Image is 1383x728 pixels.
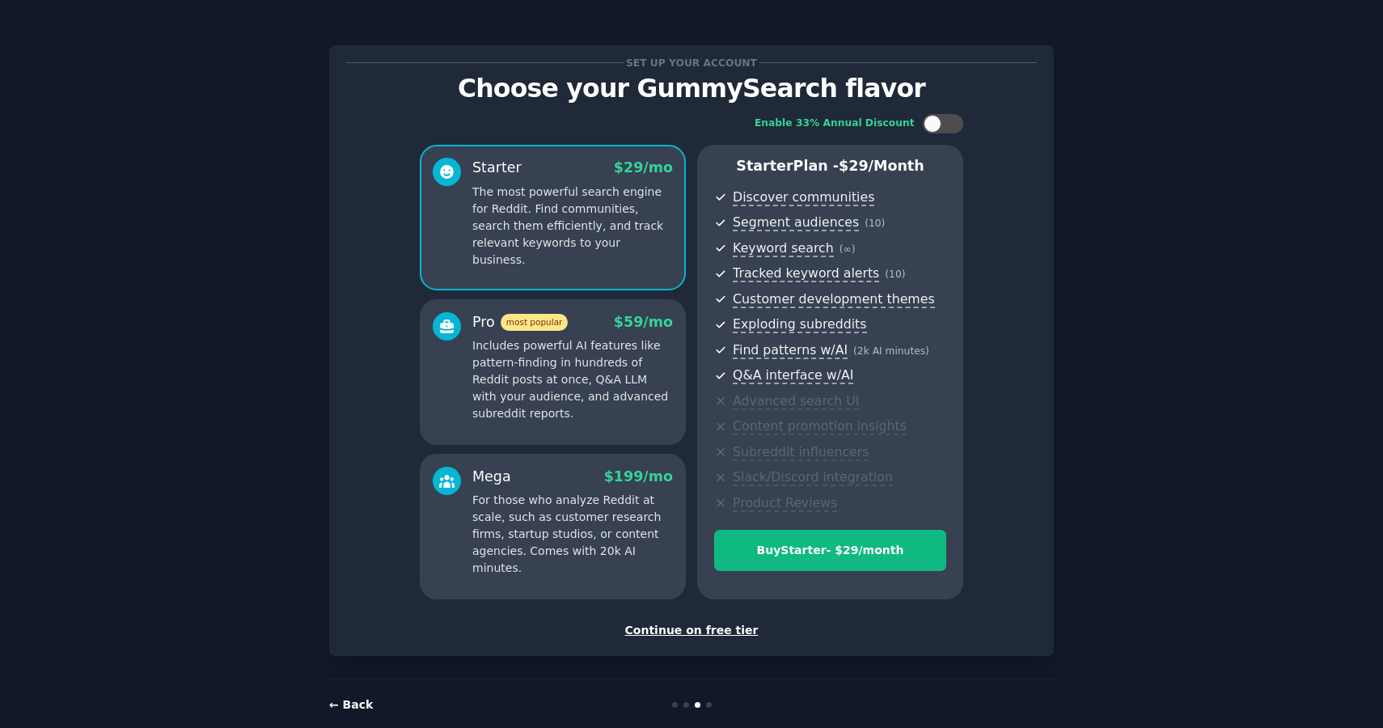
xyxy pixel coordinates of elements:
span: Content promotion insights [733,418,907,435]
span: ( 2k AI minutes ) [853,345,929,357]
span: most popular [501,314,569,331]
button: BuyStarter- $29/month [714,530,946,571]
span: Set up your account [624,54,760,71]
p: Starter Plan - [714,156,946,176]
span: Tracked keyword alerts [733,265,879,282]
span: Find patterns w/AI [733,342,848,359]
p: Includes powerful AI features like pattern-finding in hundreds of Reddit posts at once, Q&A LLM w... [472,337,673,422]
div: Mega [472,467,511,487]
div: Buy Starter - $ 29 /month [715,542,945,559]
span: ( 10 ) [885,269,905,280]
span: Exploding subreddits [733,316,866,333]
p: The most powerful search engine for Reddit. Find communities, search them efficiently, and track ... [472,184,673,269]
span: Customer development themes [733,291,935,308]
span: ( ∞ ) [840,243,856,255]
span: Segment audiences [733,214,859,231]
span: Q&A interface w/AI [733,367,853,384]
div: Continue on free tier [346,622,1037,639]
span: $ 29 /month [839,158,924,174]
p: Choose your GummySearch flavor [346,74,1037,103]
span: Keyword search [733,240,834,257]
span: ( 10 ) [865,218,885,229]
span: Discover communities [733,189,874,206]
a: ← Back [329,698,373,711]
p: For those who analyze Reddit at scale, such as customer research firms, startup studios, or conte... [472,492,673,577]
div: Starter [472,158,522,178]
span: $ 199 /mo [604,468,673,485]
span: Product Reviews [733,495,837,512]
span: Subreddit influencers [733,444,869,461]
span: $ 29 /mo [614,159,673,176]
span: Slack/Discord integration [733,469,893,486]
div: Pro [472,312,568,332]
div: Enable 33% Annual Discount [755,116,915,131]
span: $ 59 /mo [614,314,673,330]
span: Advanced search UI [733,393,859,410]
